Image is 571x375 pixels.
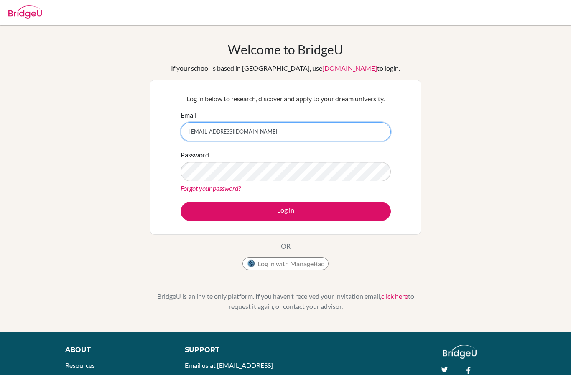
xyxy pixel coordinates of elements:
label: Email [181,110,196,120]
label: Password [181,150,209,160]
h1: Welcome to BridgeU [228,42,343,57]
img: Bridge-U [8,5,42,19]
a: Forgot your password? [181,184,241,192]
p: BridgeU is an invite only platform. If you haven’t received your invitation email, to request it ... [150,291,421,311]
a: Resources [65,361,95,369]
div: If your school is based in [GEOGRAPHIC_DATA], use to login. [171,63,400,73]
div: About [65,345,166,355]
p: OR [281,241,291,251]
a: click here [381,292,408,300]
button: Log in with ManageBac [242,257,329,270]
button: Log in [181,202,391,221]
img: logo_white@2x-f4f0deed5e89b7ecb1c2cc34c3e3d731f90f0f143d5ea2071677605dd97b5244.png [443,345,477,359]
p: Log in below to research, discover and apply to your dream university. [181,94,391,104]
a: [DOMAIN_NAME] [322,64,377,72]
div: Support [185,345,277,355]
